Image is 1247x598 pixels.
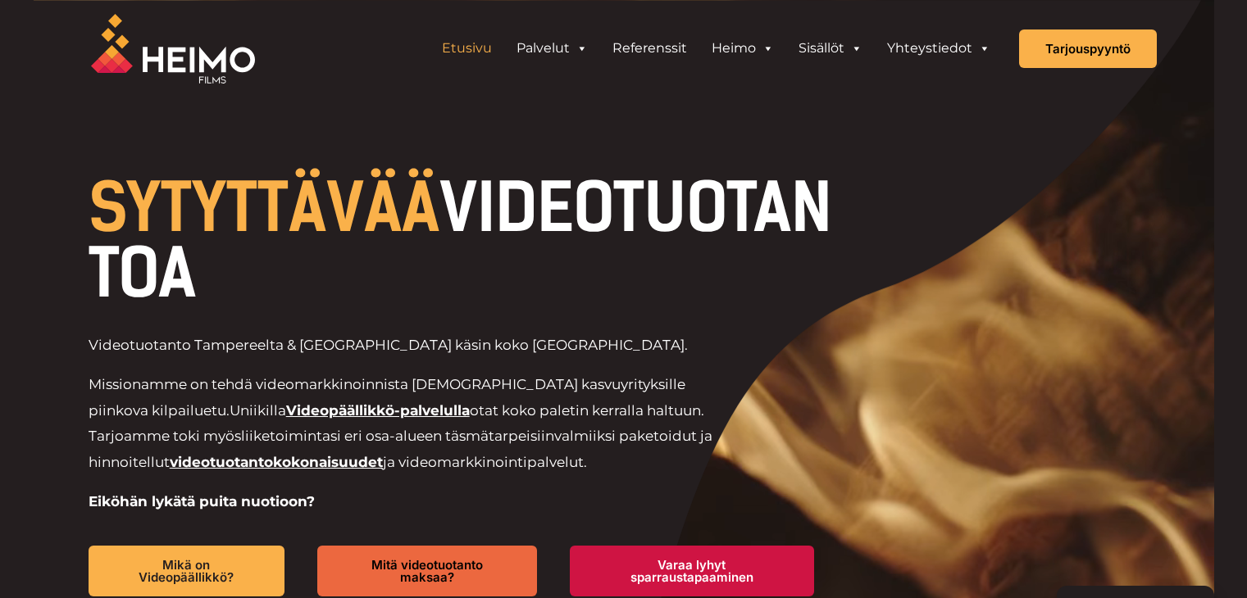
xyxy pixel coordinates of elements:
aside: Header Widget 1 [421,32,1011,65]
span: Varaa lyhyt sparraustapaaminen [596,559,788,583]
span: liiketoimintasi eri osa-alueen täsmätarpeisiin [241,428,554,444]
span: SYTYTTÄVÄÄ [89,169,439,247]
a: Tarjouspyyntö [1019,29,1157,68]
span: valmiiksi paketoidut ja hinnoitellut [89,428,712,470]
span: Mikä on Videopäällikkö? [115,559,259,583]
span: ja videomarkkinointipalvelut. [383,454,587,470]
span: Uniikilla [230,402,286,419]
a: Referenssit [600,32,699,65]
a: Heimo [699,32,786,65]
a: Etusivu [430,32,504,65]
img: Heimo Filmsin logo [91,14,255,84]
a: Videopäällikkö-palvelulla [286,402,470,419]
a: Varaa lyhyt sparraustapaaminen [570,546,814,596]
a: Mitä videotuotanto maksaa? [317,546,536,596]
span: Mitä videotuotanto maksaa? [344,559,510,583]
p: Missionamme on tehdä videomarkkinoinnista [DEMOGRAPHIC_DATA] kasvuyrityksille piinkova kilpailuetu. [89,372,735,475]
a: Palvelut [504,32,600,65]
a: Mikä on Videopäällikkö? [89,546,285,596]
h1: VIDEOTUOTANTOA [89,175,847,306]
a: Sisällöt [786,32,875,65]
p: Videotuotanto Tampereelta & [GEOGRAPHIC_DATA] käsin koko [GEOGRAPHIC_DATA]. [89,333,735,359]
a: videotuotantokokonaisuudet [170,454,383,470]
a: Yhteystiedot [875,32,1003,65]
strong: Eiköhän lykätä puita nuotioon? [89,493,315,510]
